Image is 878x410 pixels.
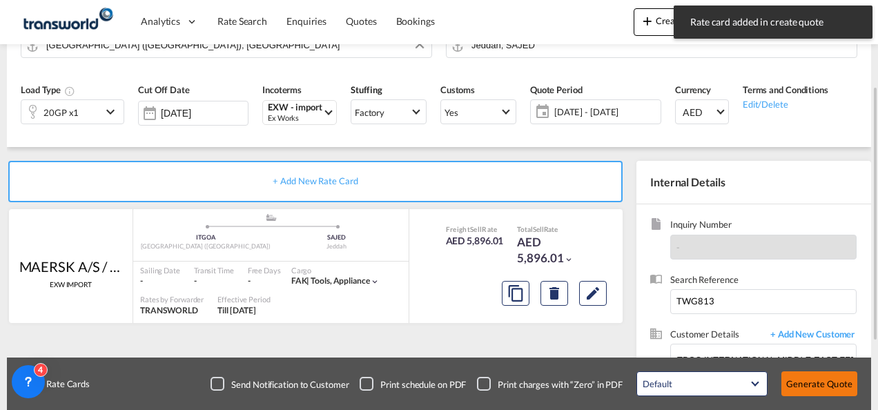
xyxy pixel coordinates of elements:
md-icon: assets/icons/custom/ship-fill.svg [263,214,280,221]
md-checkbox: Checkbox No Ink [360,377,466,391]
md-icon: icon-calendar [531,104,547,120]
md-icon: icon-chevron-down [102,104,123,120]
div: Transit Time [194,265,234,275]
input: Search by Door/Port [471,33,850,57]
span: AED [683,106,714,119]
div: Send Notification to Customer [231,378,349,391]
span: Till [DATE] [217,305,256,315]
div: Sailing Date [140,265,180,275]
div: Rates by Forwarder [140,294,204,304]
span: Incoterms [262,84,302,95]
span: Load Type [21,84,75,95]
md-input-container: Jeddah, SAJED [446,33,857,58]
md-input-container: Genova (Genoa), ITGOA [21,33,432,58]
span: Sell [470,225,482,233]
md-icon: icon-chevron-down [564,255,574,264]
input: Select [161,108,248,119]
span: [DATE] - [DATE] [554,106,657,118]
span: Search Reference [670,273,857,289]
span: Terms and Conditions [743,84,828,95]
img: f753ae806dec11f0841701cdfdf085c0.png [21,6,114,37]
span: Bookings [396,15,435,27]
span: Enquiries [286,15,326,27]
div: - [194,275,234,287]
div: + Add New Rate Card [8,161,623,202]
div: 20GP x1icon-chevron-down [21,99,124,124]
div: AED 5,896.01 [446,234,504,248]
div: SAJED [271,233,402,242]
div: [GEOGRAPHIC_DATA] ([GEOGRAPHIC_DATA]) [140,242,271,251]
span: Inquiry Number [670,218,857,234]
span: Sell [533,225,544,233]
div: Print schedule on PDF [380,378,466,391]
div: Jeddah [271,242,402,251]
md-select: Select Stuffing: Factory [351,99,427,124]
span: + Add New Rate Card [273,175,358,186]
md-select: Select Customs: Yes [440,99,516,124]
md-icon: icon-chevron-down [370,277,380,286]
div: Till 15 Oct 2025 [217,305,256,317]
span: Quote Period [530,84,583,95]
div: Effective Period [217,294,270,304]
span: Cut Off Date [138,84,190,95]
span: Customer Details [670,328,763,344]
md-checkbox: Checkbox No Ink [477,377,623,391]
div: MAERSK A/S / TDWC-DUBAI [19,257,123,276]
span: Rate Search [217,15,267,27]
div: Freight Rate [446,224,504,234]
button: Generate Quote [781,371,857,396]
span: Rate Cards [39,378,90,390]
span: EXW IMPORT [50,280,92,289]
md-select: Select Currency: د.إ AEDUnited Arab Emirates Dirham [675,99,729,124]
span: Currency [675,84,711,95]
div: Edit/Delete [743,97,828,110]
md-icon: icon-plus 400-fg [639,12,656,29]
md-select: Select Incoterms: EXW - import Ex Works [262,100,337,125]
div: ITGOA [140,233,271,242]
div: Internal Details [636,161,871,204]
div: Print charges with “Zero” in PDF [498,378,623,391]
div: AED 5,896.01 [517,234,586,267]
span: Quotes [346,15,376,27]
input: Enter search reference [670,289,857,314]
span: Rate card added in create quote [686,15,860,29]
div: Default [643,378,672,389]
div: Total Rate [517,224,586,234]
button: Delete [540,281,568,306]
div: Factory [355,107,384,118]
input: Search by Door/Port [46,33,425,57]
span: + Add New Customer [763,328,857,344]
div: TRANSWORLD [140,305,204,317]
span: - [676,242,680,253]
span: FAK [291,275,311,286]
span: Stuffing [351,84,382,95]
div: 20GP x1 [43,103,79,122]
button: icon-plus 400-fgCreate Quote [634,8,716,36]
span: Analytics [141,14,180,28]
button: Copy [502,281,529,306]
button: Edit [579,281,607,306]
input: Enter Customer Details [677,344,856,375]
md-checkbox: Checkbox No Ink [211,377,349,391]
div: Free Days [248,265,281,275]
div: - [140,275,180,287]
span: TRANSWORLD [140,305,198,315]
div: tools, appliance [291,275,370,287]
span: Customs [440,84,475,95]
md-icon: icon-information-outline [64,86,75,97]
div: Ex Works [268,113,322,123]
md-icon: assets/icons/custom/copyQuote.svg [507,285,524,302]
button: Clear Input [409,34,430,55]
div: - [248,275,251,287]
span: [DATE] - [DATE] [551,102,661,121]
span: | [306,275,309,286]
div: Yes [445,107,458,118]
div: EXW - import [268,102,322,113]
div: Cargo [291,265,380,275]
